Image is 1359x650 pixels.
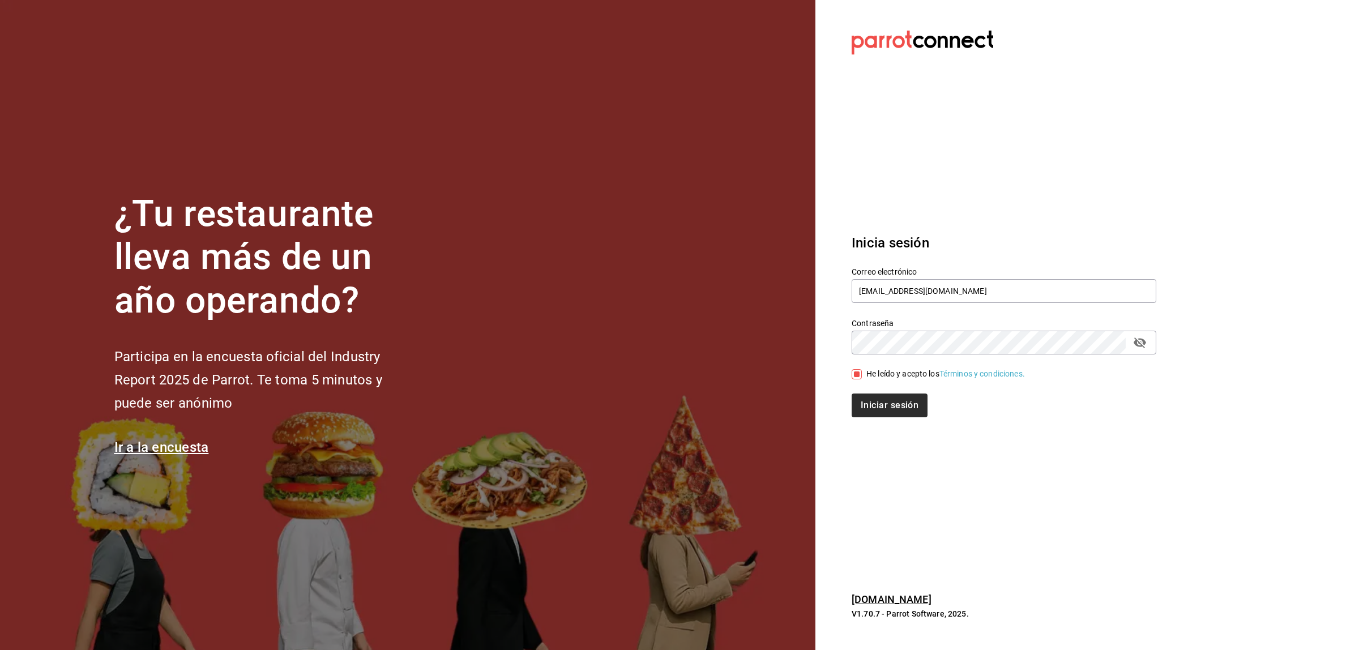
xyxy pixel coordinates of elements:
[852,267,1156,275] label: Correo electrónico
[852,279,1156,303] input: Ingresa tu correo electrónico
[852,394,928,417] button: Iniciar sesión
[866,368,1025,380] div: He leído y acepto los
[114,345,420,414] h2: Participa en la encuesta oficial del Industry Report 2025 de Parrot. Te toma 5 minutos y puede se...
[114,439,209,455] a: Ir a la encuesta
[852,233,1156,253] h3: Inicia sesión
[852,319,1156,327] label: Contraseña
[939,369,1025,378] a: Términos y condiciones.
[114,193,420,323] h1: ¿Tu restaurante lleva más de un año operando?
[852,593,931,605] a: [DOMAIN_NAME]
[1130,333,1149,352] button: passwordField
[852,608,1156,619] p: V1.70.7 - Parrot Software, 2025.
